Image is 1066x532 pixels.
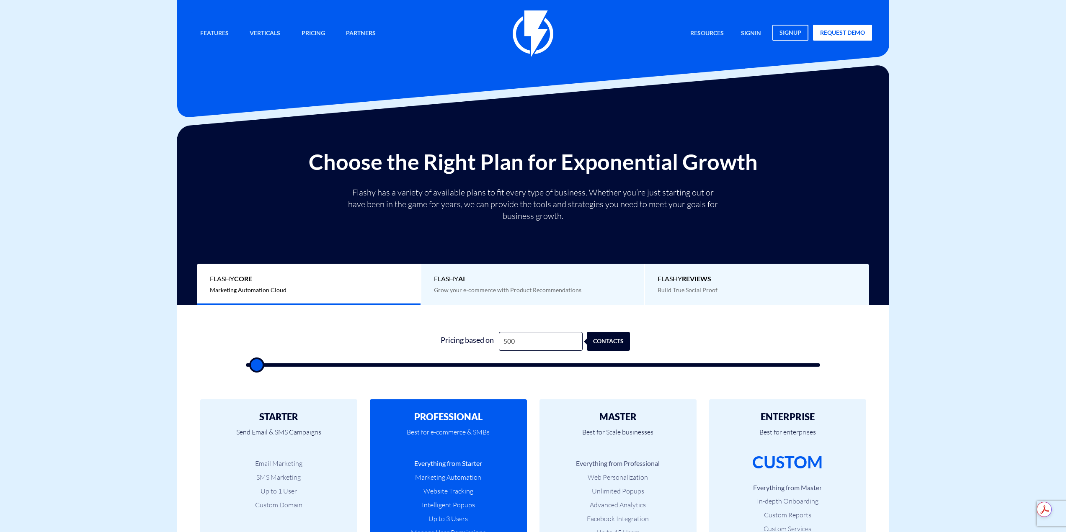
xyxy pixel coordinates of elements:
[295,25,331,43] a: Pricing
[436,332,499,351] div: Pricing based on
[382,514,514,524] li: Up to 3 Users
[552,422,684,450] p: Best for Scale businesses
[552,412,684,422] h2: MASTER
[684,25,730,43] a: Resources
[210,274,408,284] span: Flashy
[722,422,854,450] p: Best for enterprises
[345,187,722,222] p: Flashy has a variety of available plans to fit every type of business. Whether you’re just starti...
[382,412,514,422] h2: PROFESSIONAL
[213,473,345,482] li: SMS Marketing
[183,150,883,174] h2: Choose the Right Plan for Exponential Growth
[735,25,767,43] a: signin
[194,25,235,43] a: Features
[382,473,514,482] li: Marketing Automation
[213,412,345,422] h2: STARTER
[552,459,684,468] li: Everything from Professional
[722,510,854,520] li: Custom Reports
[772,25,808,41] a: signup
[382,459,514,468] li: Everything from Starter
[722,496,854,506] li: In-depth Onboarding
[722,412,854,422] h2: ENTERPRISE
[658,286,718,293] span: Build True Social Proof
[596,332,639,351] div: contacts
[552,486,684,496] li: Unlimited Popups
[552,473,684,482] li: Web Personalization
[552,514,684,524] li: Facebook Integration
[243,25,287,43] a: Verticals
[213,500,345,510] li: Custom Domain
[340,25,382,43] a: Partners
[682,275,711,283] b: REVIEWS
[458,275,465,283] b: AI
[213,459,345,468] li: Email Marketing
[722,483,854,493] li: Everything from Master
[552,500,684,510] li: Advanced Analytics
[658,274,856,284] span: Flashy
[234,275,252,283] b: Core
[382,500,514,510] li: Intelligent Popups
[213,486,345,496] li: Up to 1 User
[382,422,514,450] p: Best for e-commerce & SMBs
[752,450,823,474] div: CUSTOM
[434,274,632,284] span: Flashy
[210,286,287,293] span: Marketing Automation Cloud
[382,486,514,496] li: Website Tracking
[813,25,872,41] a: request demo
[434,286,581,293] span: Grow your e-commerce with Product Recommendations
[213,422,345,450] p: Send Email & SMS Campaigns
